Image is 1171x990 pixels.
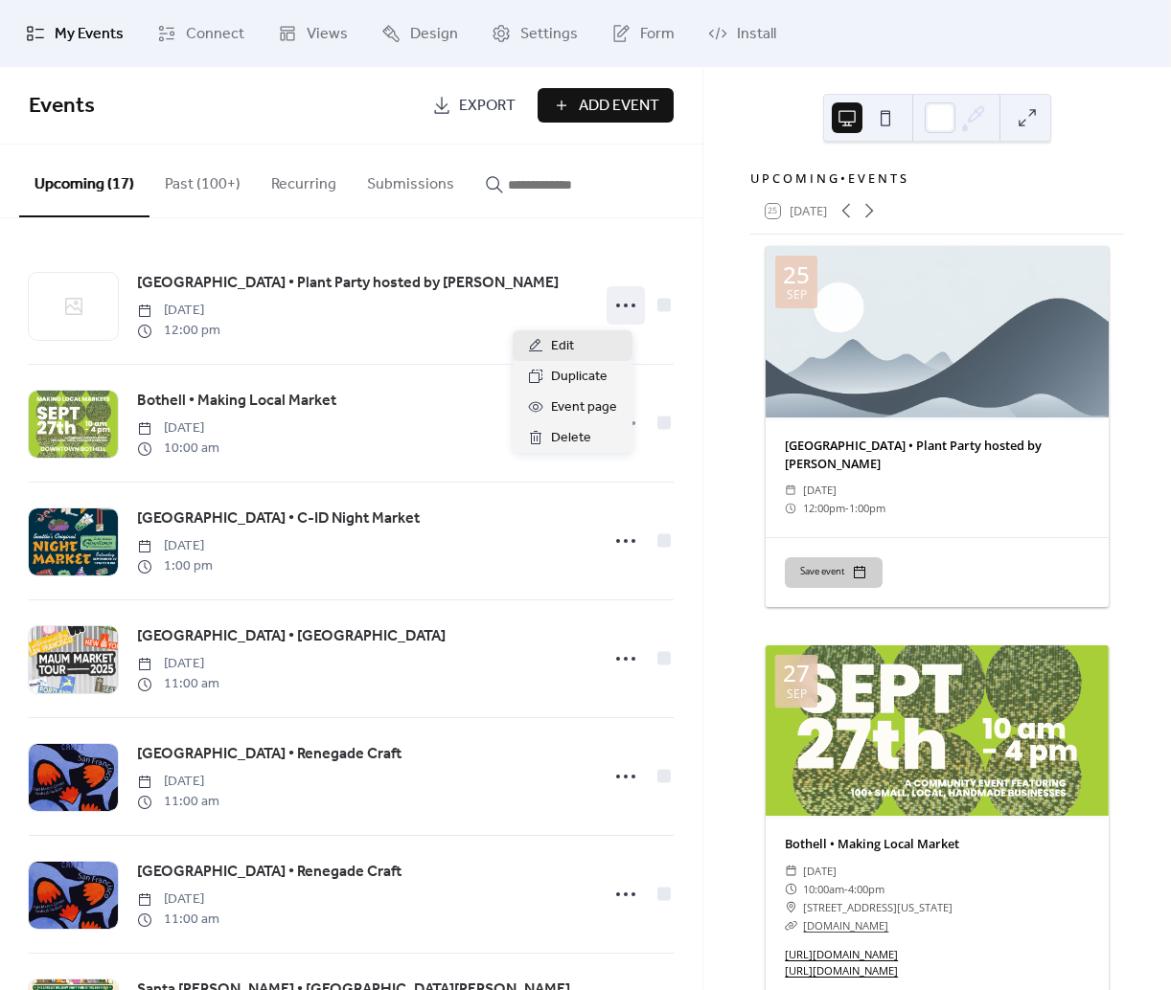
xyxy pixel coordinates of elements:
[29,85,95,127] span: Events
[848,880,884,898] span: 4:00pm
[137,625,446,648] span: [GEOGRAPHIC_DATA] • [GEOGRAPHIC_DATA]
[137,390,336,413] span: Bothell • Making Local Market
[845,499,849,517] span: -
[551,396,617,419] span: Event page
[137,321,220,341] span: 12:00 pm
[55,23,124,46] span: My Events
[137,861,402,884] span: [GEOGRAPHIC_DATA] • Renegade Craft
[640,23,675,46] span: Form
[264,8,362,59] a: Views
[785,963,898,978] a: [URL][DOMAIN_NAME]
[538,88,674,123] button: Add Event
[410,23,458,46] span: Design
[137,536,213,556] span: [DATE]
[11,8,138,59] a: My Events
[597,8,689,59] a: Form
[418,88,530,123] a: Export
[137,860,402,885] a: [GEOGRAPHIC_DATA] • Renegade Craft
[783,263,810,286] div: 25
[803,499,845,517] span: 12:00pm
[352,145,470,215] button: Submissions
[551,366,608,389] span: Duplicate
[803,481,837,499] span: [DATE]
[137,272,559,295] span: [GEOGRAPHIC_DATA] • Plant Party hosted by [PERSON_NAME]
[785,835,959,852] a: Bothell • Making Local Market
[137,624,446,649] a: [GEOGRAPHIC_DATA] • [GEOGRAPHIC_DATA]
[785,481,797,499] div: ​
[551,335,574,358] span: Edit
[137,418,219,439] span: [DATE]
[520,23,578,46] span: Settings
[137,654,219,674] span: [DATE]
[785,947,898,961] a: [URL][DOMAIN_NAME]
[137,792,219,812] span: 11:00 am
[137,301,220,321] span: [DATE]
[766,437,1109,473] div: [GEOGRAPHIC_DATA] • Plant Party hosted by [PERSON_NAME]
[137,674,219,694] span: 11:00 am
[694,8,791,59] a: Install
[750,169,1124,188] div: U P C O M I N G • E V E N T S
[137,506,420,531] a: [GEOGRAPHIC_DATA] • C-ID Night Market
[785,916,797,934] div: ​
[137,889,219,910] span: [DATE]
[137,507,420,530] span: [GEOGRAPHIC_DATA] • C-ID Night Market
[459,95,516,118] span: Export
[803,862,837,880] span: [DATE]
[143,8,259,59] a: Connect
[785,862,797,880] div: ​
[844,880,848,898] span: -
[849,499,885,517] span: 1:00pm
[256,145,352,215] button: Recurring
[785,557,883,588] button: Save event
[803,898,953,916] span: [STREET_ADDRESS][US_STATE]
[137,439,219,459] span: 10:00 am
[787,688,807,700] div: Sep
[137,772,219,792] span: [DATE]
[19,145,149,217] button: Upcoming (17)
[137,271,559,296] a: [GEOGRAPHIC_DATA] • Plant Party hosted by [PERSON_NAME]
[149,145,256,215] button: Past (100+)
[137,742,402,767] a: [GEOGRAPHIC_DATA] • Renegade Craft
[579,95,659,118] span: Add Event
[783,662,810,685] div: 27
[186,23,244,46] span: Connect
[803,880,844,898] span: 10:00am
[785,499,797,517] div: ​
[737,23,776,46] span: Install
[137,910,219,930] span: 11:00 am
[803,918,888,933] a: [DOMAIN_NAME]
[137,556,213,576] span: 1:00 pm
[477,8,592,59] a: Settings
[551,427,591,450] span: Delete
[785,898,797,916] div: ​
[137,389,336,414] a: Bothell • Making Local Market
[785,880,797,898] div: ​
[787,289,807,301] div: Sep
[307,23,348,46] span: Views
[137,743,402,766] span: [GEOGRAPHIC_DATA] • Renegade Craft
[367,8,472,59] a: Design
